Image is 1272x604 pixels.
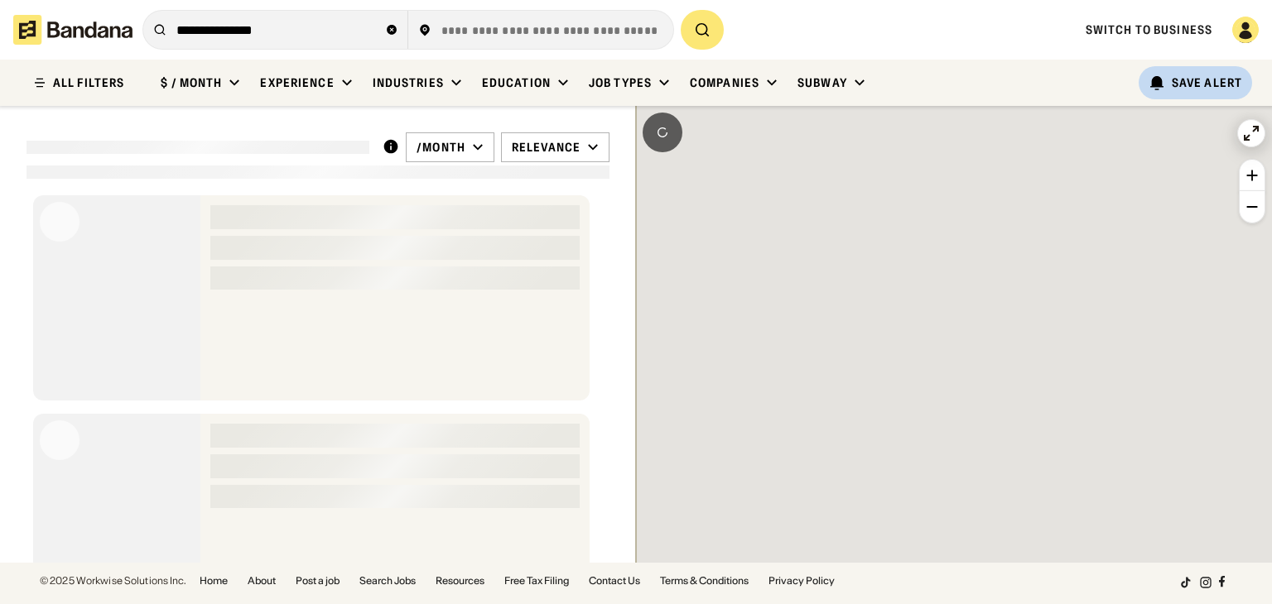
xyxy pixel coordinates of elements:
[660,576,749,586] a: Terms & Conditions
[1172,75,1242,90] div: Save Alert
[417,140,465,155] div: /month
[260,75,334,90] div: Experience
[589,576,640,586] a: Contact Us
[504,576,569,586] a: Free Tax Filing
[13,15,132,45] img: Bandana logotype
[200,576,228,586] a: Home
[482,75,551,90] div: Education
[40,576,186,586] div: © 2025 Workwise Solutions Inc.
[797,75,847,90] div: Subway
[26,189,609,563] div: grid
[248,576,276,586] a: About
[690,75,759,90] div: Companies
[161,75,222,90] div: $ / month
[359,576,416,586] a: Search Jobs
[512,140,581,155] div: Relevance
[436,576,484,586] a: Resources
[768,576,835,586] a: Privacy Policy
[1086,22,1212,37] a: Switch to Business
[373,75,444,90] div: Industries
[296,576,340,586] a: Post a job
[53,77,124,89] div: ALL FILTERS
[589,75,652,90] div: Job Types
